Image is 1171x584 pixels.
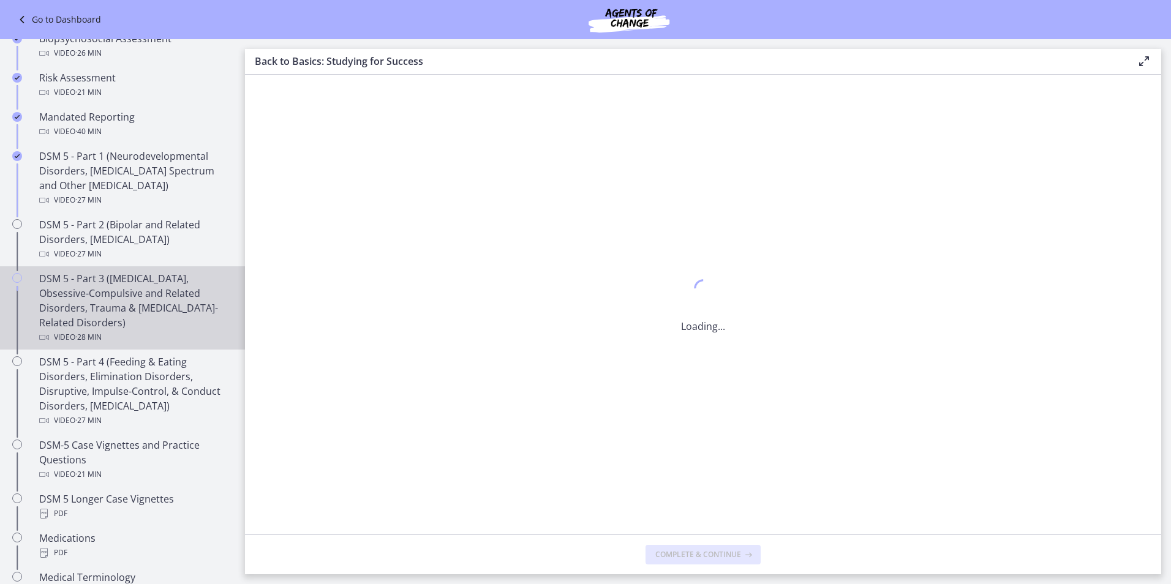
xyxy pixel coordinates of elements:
[75,413,102,428] span: · 27 min
[39,330,230,345] div: Video
[39,506,230,521] div: PDF
[75,330,102,345] span: · 28 min
[39,85,230,100] div: Video
[15,12,101,27] a: Go to Dashboard
[39,217,230,261] div: DSM 5 - Part 2 (Bipolar and Related Disorders, [MEDICAL_DATA])
[39,70,230,100] div: Risk Assessment
[646,545,761,564] button: Complete & continue
[39,492,230,521] div: DSM 5 Longer Case Vignettes
[75,46,102,61] span: · 26 min
[75,124,102,139] span: · 40 min
[39,413,230,428] div: Video
[655,550,741,560] span: Complete & continue
[12,73,22,83] i: Completed
[39,193,230,208] div: Video
[39,467,230,482] div: Video
[75,193,102,208] span: · 27 min
[39,531,230,560] div: Medications
[75,247,102,261] span: · 27 min
[75,85,102,100] span: · 21 min
[681,319,725,334] p: Loading...
[39,545,230,560] div: PDF
[555,5,702,34] img: Agents of Change
[39,354,230,428] div: DSM 5 - Part 4 (Feeding & Eating Disorders, Elimination Disorders, Disruptive, Impulse-Control, &...
[12,151,22,161] i: Completed
[39,271,230,345] div: DSM 5 - Part 3 ([MEDICAL_DATA], Obsessive-Compulsive and Related Disorders, Trauma & [MEDICAL_DAT...
[75,467,102,482] span: · 21 min
[39,247,230,261] div: Video
[39,110,230,139] div: Mandated Reporting
[39,124,230,139] div: Video
[39,46,230,61] div: Video
[12,112,22,122] i: Completed
[39,149,230,208] div: DSM 5 - Part 1 (Neurodevelopmental Disorders, [MEDICAL_DATA] Spectrum and Other [MEDICAL_DATA])
[39,438,230,482] div: DSM-5 Case Vignettes and Practice Questions
[255,54,1117,69] h3: Back to Basics: Studying for Success
[681,276,725,304] div: 1
[39,31,230,61] div: Biopsychosocial Assessment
